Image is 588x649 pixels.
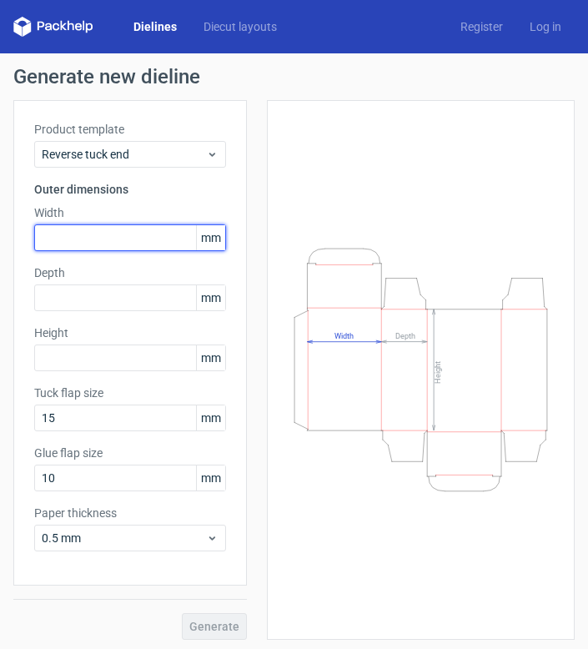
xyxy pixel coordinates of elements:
span: mm [196,225,225,250]
span: 0.5 mm [42,530,206,546]
label: Width [34,204,226,221]
a: Diecut layouts [190,18,290,35]
a: Log in [516,18,575,35]
label: Paper thickness [34,505,226,521]
tspan: Depth [395,332,415,340]
span: mm [196,405,225,430]
label: Tuck flap size [34,385,226,401]
tspan: Height [434,361,442,384]
label: Height [34,324,226,341]
h1: Generate new dieline [13,67,575,87]
label: Depth [34,264,226,281]
label: Glue flap size [34,445,226,461]
span: Reverse tuck end [42,146,206,163]
span: mm [196,345,225,370]
span: mm [196,285,225,310]
a: Register [447,18,516,35]
label: Product template [34,121,226,138]
a: Dielines [120,18,190,35]
span: mm [196,465,225,491]
h3: Outer dimensions [34,181,226,198]
tspan: Width [334,333,354,341]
